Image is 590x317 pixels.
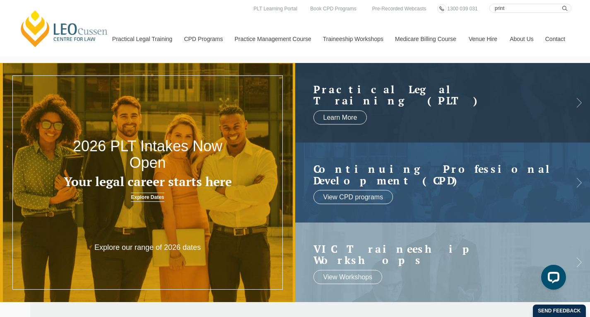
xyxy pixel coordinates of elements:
[59,175,236,189] h3: Your legal career starts here
[445,4,479,13] a: 1300 039 031
[131,193,164,202] a: Explore Dates
[447,6,477,12] span: 1300 039 031
[178,21,228,57] a: CPD Programs
[19,9,110,48] a: [PERSON_NAME] Centre for Law
[389,21,462,57] a: Medicare Billing Course
[539,21,571,57] a: Contact
[89,243,207,252] p: Explore our range of 2026 dates
[106,21,178,57] a: Practical Legal Training
[313,243,556,266] a: VIC Traineeship Workshops
[251,4,299,13] a: PLT Learning Portal
[313,163,556,186] a: Continuing ProfessionalDevelopment (CPD)
[535,261,569,296] iframe: LiveChat chat widget
[462,21,503,57] a: Venue Hire
[313,110,367,124] a: Learn More
[313,163,556,186] h2: Continuing Professional Development (CPD)
[229,21,317,57] a: Practice Management Course
[308,4,358,13] a: Book CPD Programs
[313,83,556,106] h2: Practical Legal Training (PLT)
[370,4,429,13] a: Pre-Recorded Webcasts
[313,190,393,204] a: View CPD programs
[313,83,556,106] a: Practical LegalTraining (PLT)
[503,21,539,57] a: About Us
[317,21,389,57] a: Traineeship Workshops
[313,270,383,284] a: View Workshops
[59,138,236,171] h2: 2026 PLT Intakes Now Open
